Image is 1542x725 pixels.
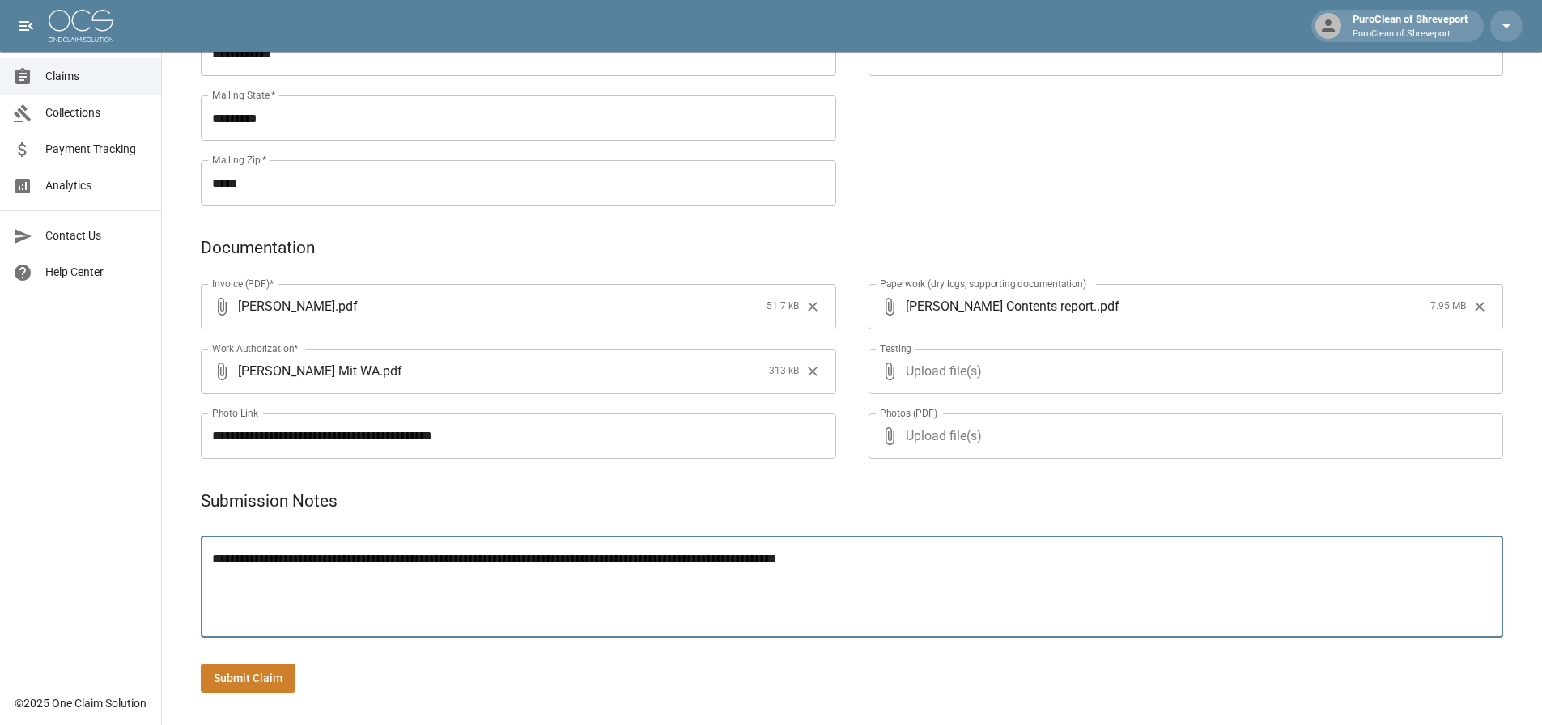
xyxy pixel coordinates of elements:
[880,341,911,355] label: Testing
[880,277,1086,290] label: Paperwork (dry logs, supporting documentation)
[1430,299,1466,315] span: 7.95 MB
[212,153,267,167] label: Mailing Zip
[212,406,258,420] label: Photo Link
[906,349,1460,394] span: Upload file(s)
[45,68,148,85] span: Claims
[769,363,799,379] span: 313 kB
[45,104,148,121] span: Collections
[201,664,295,693] button: Submit Claim
[906,297,1097,316] span: [PERSON_NAME] Contents report.
[10,10,42,42] button: open drawer
[767,299,799,315] span: 51.7 kB
[1468,295,1492,319] button: Clear
[45,227,148,244] span: Contact Us
[45,177,148,194] span: Analytics
[238,362,380,380] span: [PERSON_NAME] Mit WA
[1097,297,1119,316] span: . pdf
[212,277,274,290] label: Invoice (PDF)*
[49,10,113,42] img: ocs-logo-white-transparent.png
[45,141,148,158] span: Payment Tracking
[1346,11,1474,40] div: PuroClean of Shreveport
[45,264,148,281] span: Help Center
[880,406,937,420] label: Photos (PDF)
[1353,28,1468,41] p: PuroClean of Shreveport
[801,359,825,384] button: Clear
[380,362,402,380] span: . pdf
[15,695,147,711] div: © 2025 One Claim Solution
[335,297,358,316] span: . pdf
[906,413,1460,459] span: Upload file(s)
[212,88,275,102] label: Mailing State
[212,341,299,355] label: Work Authorization*
[238,297,335,316] span: [PERSON_NAME]
[801,295,825,319] button: Clear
